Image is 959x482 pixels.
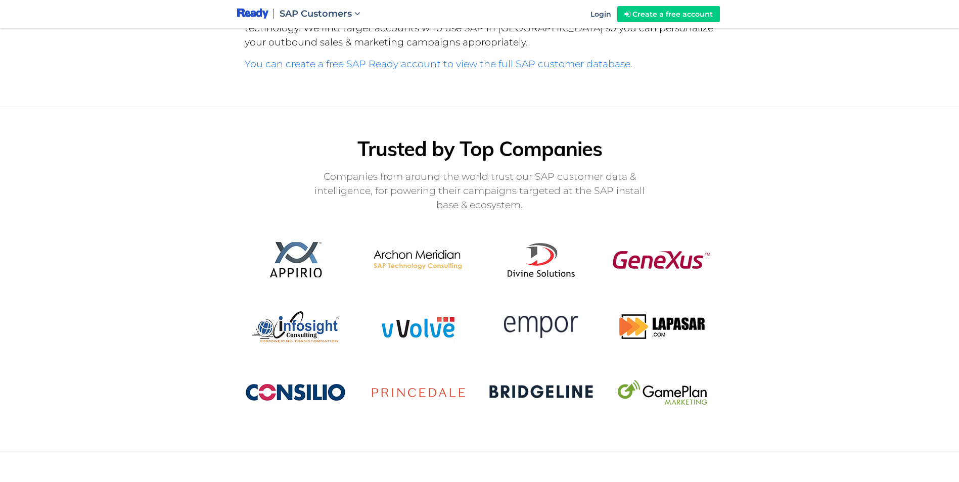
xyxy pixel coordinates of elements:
[245,57,715,71] p: .
[237,137,722,160] h2: Trusted by Top Companies
[584,2,617,27] a: Login
[237,167,722,215] p: Companies from around the world trust our SAP customer data & intelligence, for powering their ca...
[590,10,611,19] span: Login
[617,6,720,22] a: Create a free account
[245,58,630,70] a: You can create a free SAP Ready account to view the full SAP customer database
[280,8,352,19] span: SAP Customers
[237,225,722,429] img: our customer logo
[237,8,269,20] img: logo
